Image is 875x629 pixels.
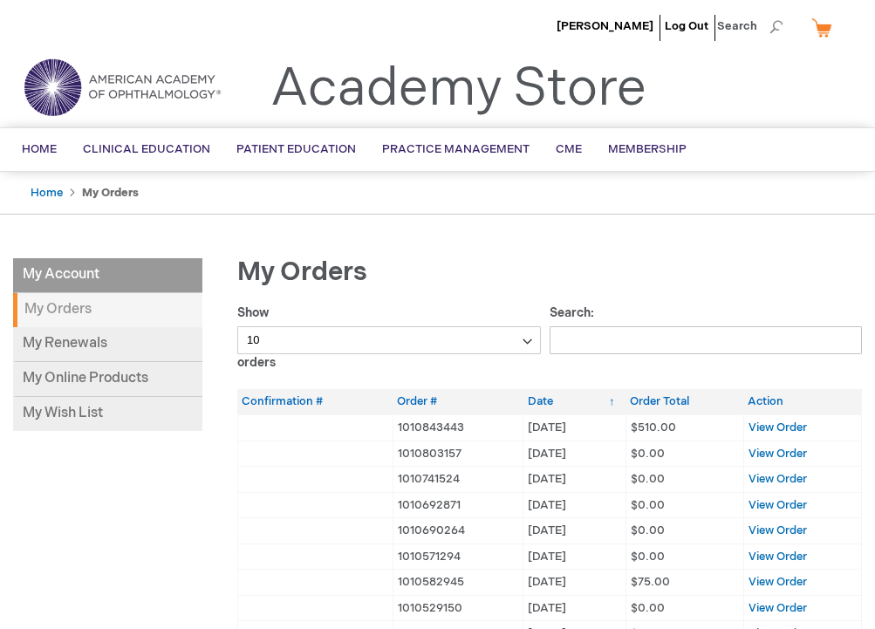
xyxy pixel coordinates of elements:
a: View Order [749,601,807,615]
span: Search [717,9,783,44]
a: View Order [749,447,807,461]
a: Home [31,186,63,200]
td: [DATE] [523,518,626,544]
td: [DATE] [523,570,626,596]
td: 1010741524 [393,467,523,493]
span: Membership [608,142,687,156]
td: 1010529150 [393,595,523,621]
a: My Renewals [13,327,202,362]
span: Home [22,142,57,156]
span: $0.00 [631,447,665,461]
td: [DATE] [523,544,626,570]
td: 1010690264 [393,518,523,544]
a: View Order [749,523,807,537]
a: View Order [749,498,807,512]
a: My Online Products [13,362,202,397]
a: [PERSON_NAME] [557,19,653,33]
span: $0.00 [631,601,665,615]
td: 1010571294 [393,544,523,570]
strong: My Orders [82,186,139,200]
span: $510.00 [631,420,676,434]
td: 1010843443 [393,414,523,441]
a: My Wish List [13,397,202,431]
label: Show orders [237,305,541,370]
td: 1010803157 [393,441,523,467]
span: CME [556,142,582,156]
span: $0.00 [631,498,665,512]
td: 1010582945 [393,570,523,596]
td: 1010692871 [393,492,523,518]
th: Order #: activate to sort column ascending [393,389,523,414]
span: $0.00 [631,550,665,564]
strong: My Orders [13,293,202,327]
td: [DATE] [523,441,626,467]
a: View Order [749,550,807,564]
span: $0.00 [631,523,665,537]
td: [DATE] [523,414,626,441]
td: [DATE] [523,595,626,621]
th: Action: activate to sort column ascending [743,389,861,414]
td: [DATE] [523,492,626,518]
span: $0.00 [631,472,665,486]
th: Confirmation #: activate to sort column ascending [237,389,393,414]
td: [DATE] [523,467,626,493]
select: Showorders [237,326,541,354]
a: View Order [749,472,807,486]
span: My Orders [237,256,367,288]
input: Search: [550,326,862,354]
a: View Order [749,420,807,434]
label: Search: [550,305,862,347]
th: Order Total: activate to sort column ascending [625,389,743,414]
a: Academy Store [270,58,646,120]
th: Date: activate to sort column ascending [523,389,626,414]
a: View Order [749,575,807,589]
span: $75.00 [631,575,670,589]
a: Log Out [665,19,708,33]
